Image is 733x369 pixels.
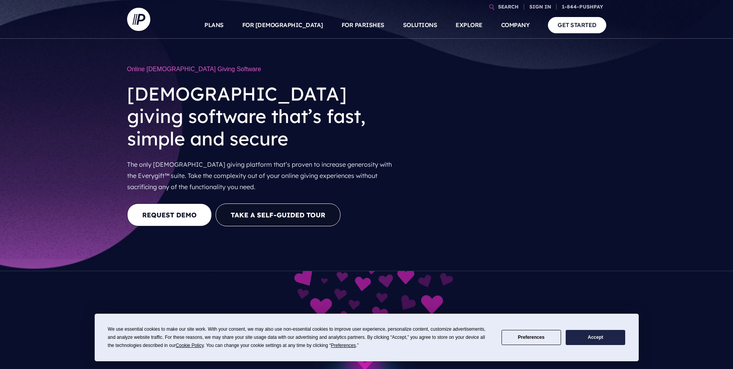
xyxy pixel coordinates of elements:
a: FOR PARISHES [342,12,384,39]
a: EXPLORE [456,12,483,39]
h2: [DEMOGRAPHIC_DATA] giving software that’s fast, simple and secure [127,77,401,156]
a: GET STARTED [548,17,606,33]
button: Accept [566,330,625,345]
a: FOR [DEMOGRAPHIC_DATA] [242,12,323,39]
div: We use essential cookies to make our site work. With your consent, we may also use non-essential ... [108,325,492,350]
h1: Online [DEMOGRAPHIC_DATA] Giving Software [127,62,401,77]
p: The only [DEMOGRAPHIC_DATA] giving platform that’s proven to increase generosity with the Everygi... [127,156,401,195]
a: REQUEST DEMO [127,203,212,226]
a: PLANS [204,12,224,39]
div: Cookie Consent Prompt [95,314,639,361]
a: COMPANY [501,12,530,39]
span: Preferences [331,343,356,348]
button: Preferences [502,330,561,345]
span: Cookie Policy [176,343,204,348]
a: SOLUTIONS [403,12,437,39]
picture: everygift-impact [213,273,520,280]
button: Take a Self-guided Tour [216,203,340,226]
